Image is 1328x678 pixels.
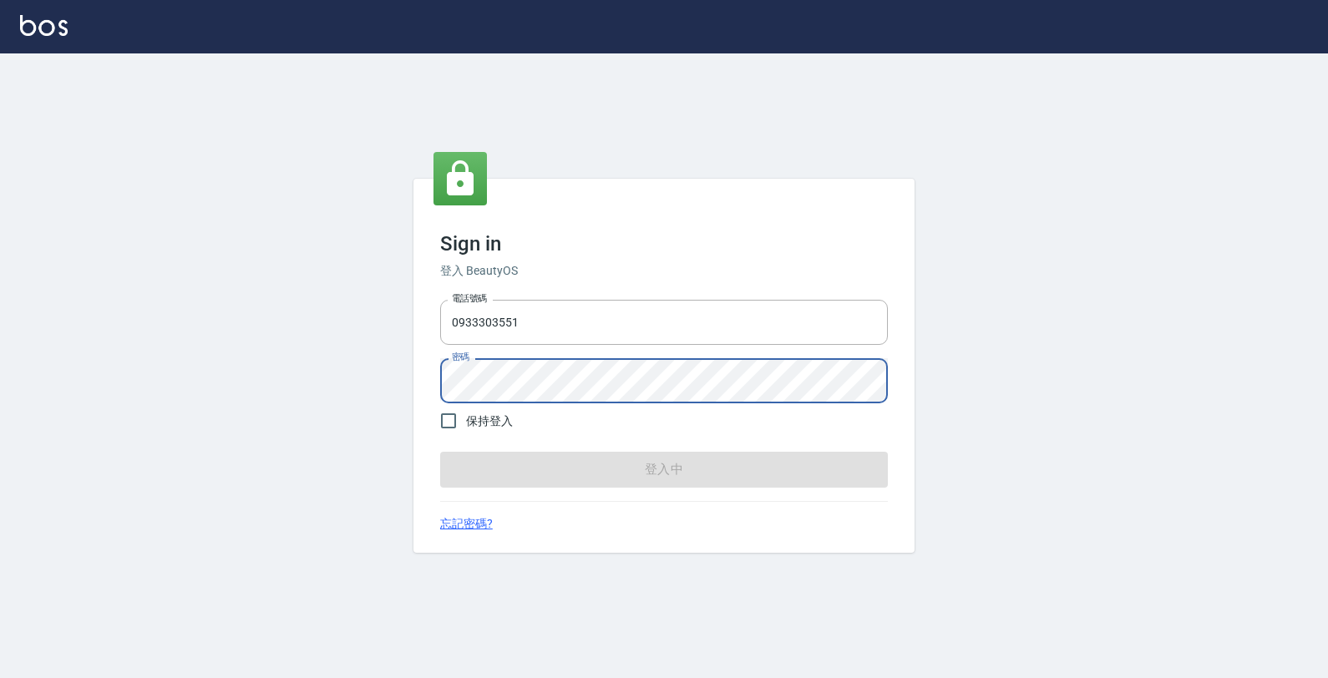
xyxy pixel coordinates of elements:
[440,262,888,280] h6: 登入 BeautyOS
[440,232,888,256] h3: Sign in
[466,412,513,430] span: 保持登入
[20,15,68,36] img: Logo
[440,515,493,533] a: 忘記密碼?
[452,292,487,305] label: 電話號碼
[452,351,469,363] label: 密碼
